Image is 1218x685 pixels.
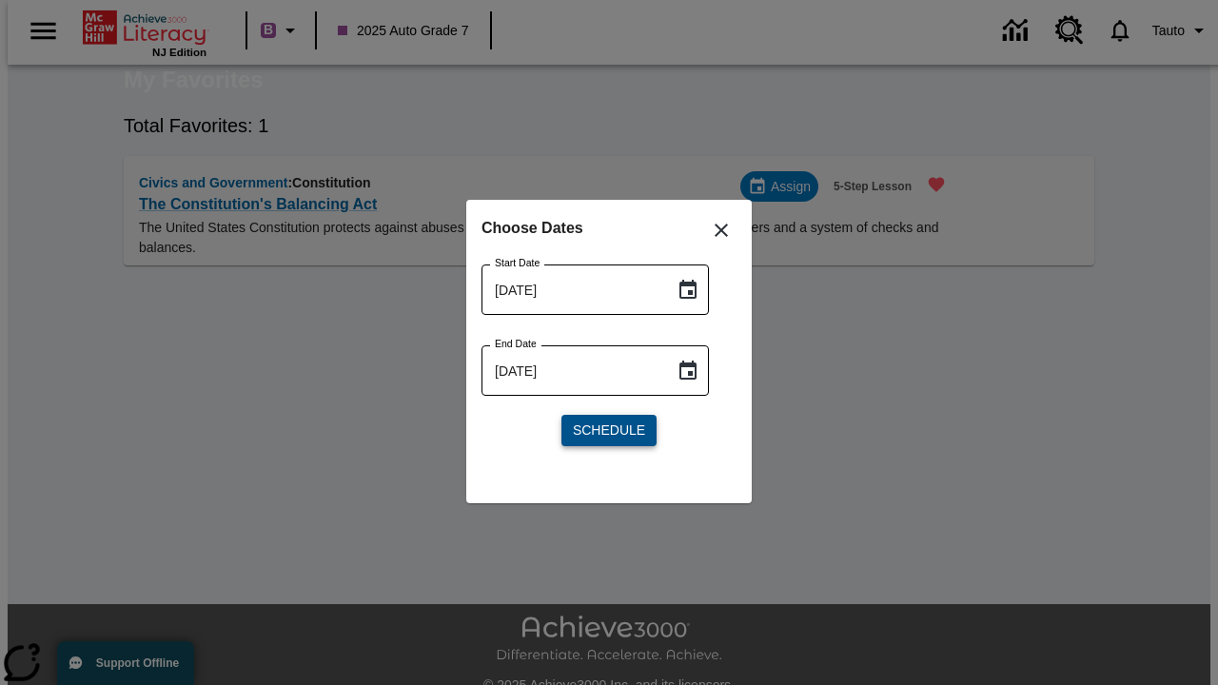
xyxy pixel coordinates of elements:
button: Choose date, selected date is Oct 15, 2025 [669,352,707,390]
button: Close [698,207,744,253]
h6: Choose Dates [481,215,737,242]
input: MMMM-DD-YYYY [481,345,661,396]
span: Schedule [573,421,645,440]
button: Schedule [561,415,657,446]
button: Choose date, selected date is Oct 15, 2025 [669,271,707,309]
label: End Date [495,337,537,351]
div: Choose date [481,215,737,461]
input: MMMM-DD-YYYY [481,264,661,315]
label: Start Date [495,256,540,270]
